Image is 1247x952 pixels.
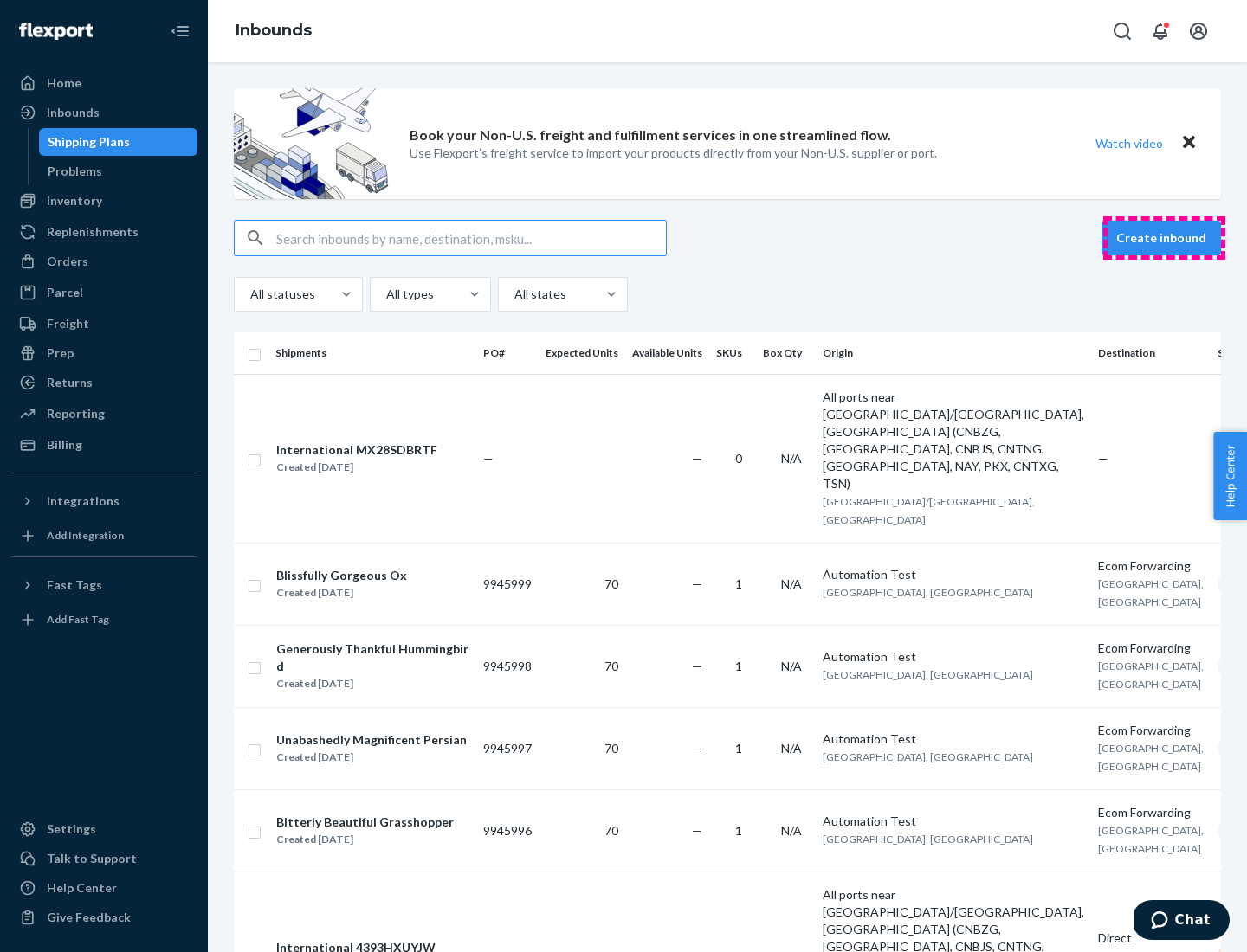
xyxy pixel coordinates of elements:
span: [GEOGRAPHIC_DATA]/[GEOGRAPHIC_DATA], [GEOGRAPHIC_DATA] [823,495,1035,526]
a: Billing [10,431,197,459]
div: Unabashedly Magnificent Persian [276,731,467,749]
span: [GEOGRAPHIC_DATA], [GEOGRAPHIC_DATA] [823,833,1033,846]
div: Automation Test [823,730,1084,748]
div: Prep [47,344,74,362]
span: — [692,659,702,673]
div: Orders [47,253,88,270]
button: Close [1178,131,1200,156]
div: Billing [47,436,82,453]
th: Box Qty [756,332,816,374]
span: — [692,741,702,756]
div: Created [DATE] [276,459,437,476]
a: Returns [10,369,197,396]
div: Help Center [47,879,117,897]
button: Close Navigation [163,14,197,48]
th: PO# [476,332,539,374]
span: [GEOGRAPHIC_DATA], [GEOGRAPHIC_DATA] [1098,659,1204,691]
div: Ecom Forwarding [1098,557,1204,575]
div: Created [DATE] [276,675,468,692]
span: 70 [604,823,618,838]
div: Give Feedback [47,909,131,926]
div: Generously Thankful Hummingbird [276,640,468,675]
div: Integrations [47,492,120,510]
div: Automation Test [823,813,1084,830]
div: Created [DATE] [276,749,467,766]
span: [GEOGRAPHIC_DATA], [GEOGRAPHIC_DATA] [1098,577,1204,608]
button: Watch video [1084,131,1174,156]
span: N/A [781,451,802,466]
span: N/A [781,741,802,756]
input: Search inbounds by name, destination, msku... [276,221,666,255]
button: Open Search Box [1105,14,1140,48]
span: [GEOGRAPHIC_DATA], [GEOGRAPHIC_DATA] [1098,742,1204,773]
a: Prep [10,339,197,367]
td: 9945996 [476,789,539,872]
span: 0 [735,451,742,466]
a: Parcel [10,279,197,306]
div: Home [47,74,81,92]
button: Help Center [1213,432,1247,520]
a: Help Center [10,874,197,902]
span: 70 [604,659,618,673]
div: Replenishments [47,223,139,241]
span: [GEOGRAPHIC_DATA], [GEOGRAPHIC_DATA] [823,750,1033,763]
iframe: Opens a widget where you can chat to one of our agents [1134,900,1230,943]
button: Open notifications [1143,14,1178,48]
div: Parcel [47,284,83,301]
a: Orders [10,248,197,275]
a: Problems [39,158,198,185]
a: Replenishments [10,218,197,246]
span: 1 [735,576,742,591]
button: Fast Tags [10,571,197,599]
a: Inbounds [236,21,312,40]
th: Origin [816,332,1091,374]
div: Add Integration [47,528,124,543]
div: Ecom Forwarding [1098,722,1204,739]
div: Automation Test [823,648,1084,666]
p: Book your Non-U.S. freight and fulfillment services in one streamlined flow. [410,125,891,145]
div: Direct [1098,929,1204,947]
div: Automation Test [823,566,1084,583]
p: Use Flexport’s freight service to import your products directly from your Non-U.S. supplier or port. [410,145,937,162]
a: Shipping Plans [39,128,198,156]
input: All statuses [249,286,250,303]
td: 9945999 [476,543,539,625]
input: All states [513,286,514,303]
button: Integrations [10,487,197,515]
button: Give Feedback [10,904,197,931]
td: 9945997 [476,707,539,789]
div: Created [DATE] [276,831,454,848]
span: — [483,451,494,466]
a: Freight [10,310,197,338]
input: All types [384,286,386,303]
a: Reporting [10,400,197,428]
div: Returns [47,374,93,391]
div: Blissfully Gorgeous Ox [276,567,407,584]
div: Add Fast Tag [47,612,109,627]
span: — [692,451,702,466]
th: Available Units [625,332,709,374]
a: Inventory [10,187,197,215]
span: 70 [604,741,618,756]
a: Home [10,69,197,97]
a: Add Fast Tag [10,606,197,634]
button: Create inbound [1102,221,1221,255]
button: Talk to Support [10,845,197,872]
th: SKUs [709,332,756,374]
div: All ports near [GEOGRAPHIC_DATA]/[GEOGRAPHIC_DATA], [GEOGRAPHIC_DATA] (CNBZG, [GEOGRAPHIC_DATA], ... [823,389,1084,492]
span: — [1098,451,1108,466]
a: Inbounds [10,99,197,126]
div: Ecom Forwarding [1098,640,1204,657]
a: Settings [10,815,197,843]
span: 1 [735,659,742,673]
ol: breadcrumbs [222,6,326,56]
span: N/A [781,659,802,673]
span: — [692,576,702,591]
th: Expected Units [539,332,625,374]
span: [GEOGRAPHIC_DATA], [GEOGRAPHIC_DATA] [1098,824,1204,855]
th: Destination [1091,332,1211,374]
img: Flexport logo [19,23,93,40]
div: Inventory [47,192,102,209]
span: 1 [735,823,742,838]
